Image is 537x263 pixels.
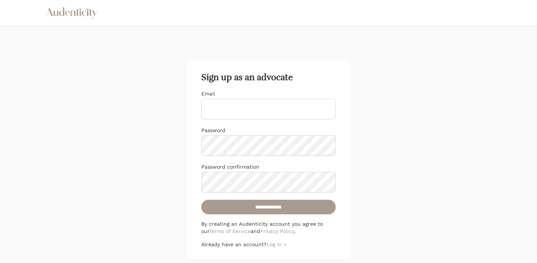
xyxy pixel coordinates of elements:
[201,72,336,83] h2: Sign up as an advocate
[201,91,215,97] label: Email
[201,220,336,235] p: By creating an Audenticity account you agree to our and .
[201,241,336,248] p: Already have an account?
[209,228,251,234] a: Terms of Service
[267,241,286,247] a: Log in >
[260,228,294,234] a: Privacy Policy
[201,164,259,170] label: Password confirmation
[201,127,225,133] label: Password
